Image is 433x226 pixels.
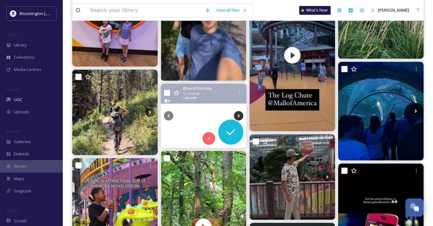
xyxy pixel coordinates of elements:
[299,6,331,15] a: What's New
[19,10,98,16] span: Bloomington [US_STATE] Travel & Tourism
[14,151,29,157] span: Embeds
[6,129,21,134] span: WIDGETS
[14,109,30,115] span: Uploads
[14,218,27,224] span: Socials
[213,4,250,16] a: View all files
[161,94,246,137] video: This girl. We do love a good carousel 🎠♥️. #mallofamerica #hadleylena #yestoadventures #latergram
[10,10,16,17] img: 429649847_804695101686009_1723528578384153789_n.jpg
[14,188,31,194] span: SnapLink
[6,32,17,37] span: MEDIA
[14,54,35,60] span: Collections
[87,3,202,17] input: Search your library
[14,176,24,182] span: Maps
[405,198,424,217] button: Open Chat
[187,91,200,96] span: Carousel
[14,42,26,48] span: Library
[14,139,31,145] span: Galleries
[6,87,20,92] span: COLLECT
[6,208,19,213] span: SOCIALS
[250,134,335,220] img: Soy un cacahuate 🥜 🧽 #nickelodeonuniverse #mallofamerica #minnesota #bobesponja #spongebob #spong...
[72,70,158,155] img: Roadtrip side quest goal complete! 🌲🏕🥾✅️ #yellowstonenationalpark #glaciernationalpark #badlandsn...
[14,97,22,103] span: UGC
[14,67,41,73] span: Media Centres
[183,85,212,91] span: @ sarah3ashley
[14,163,27,169] span: Stories
[338,62,424,160] img: Wym college starts again in two weeks?? You’re funny #mallofamerica
[378,7,409,13] span: [PERSON_NAME]
[368,4,412,16] a: [PERSON_NAME]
